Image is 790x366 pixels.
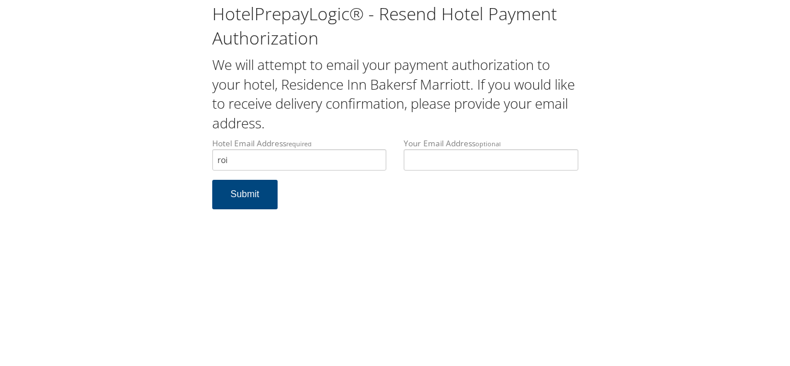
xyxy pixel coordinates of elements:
[404,138,578,171] label: Your Email Address
[212,138,387,171] label: Hotel Email Address
[212,180,278,209] button: Submit
[404,149,578,171] input: Your Email Addressoptional
[212,149,387,171] input: Hotel Email Addressrequired
[212,2,578,50] h1: HotelPrepayLogic® - Resend Hotel Payment Authorization
[475,139,501,148] small: optional
[286,139,312,148] small: required
[212,55,578,132] h2: We will attempt to email your payment authorization to your hotel, Residence Inn Bakersf Marriott...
